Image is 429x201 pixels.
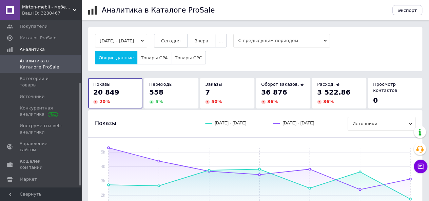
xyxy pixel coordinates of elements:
[20,94,44,100] span: Источники
[205,88,210,96] span: 7
[373,82,397,93] span: Просмотр контактов
[155,99,163,104] span: 5 %
[22,10,81,16] div: Ваш ID: 3280467
[187,34,215,47] button: Вчера
[141,55,168,60] span: Товары CPA
[95,34,147,47] button: [DATE] - [DATE]
[211,99,222,104] span: 50 %
[233,34,330,47] span: С предыдущим периодом
[93,88,119,96] span: 20 849
[20,158,63,170] span: Кошелек компании
[93,82,111,87] span: Показы
[348,117,415,130] span: Источники
[102,6,215,14] h1: Аналитика в Каталоге ProSale
[317,82,339,87] span: Расход, ₴
[317,88,350,96] span: 3 522.86
[149,88,163,96] span: 558
[95,51,137,64] button: Общие данные
[215,34,227,47] button: ...
[20,105,63,117] span: Конкурентная аналитика
[99,55,134,60] span: Общие данные
[20,76,63,88] span: Категории и товары
[261,88,287,96] span: 36 876
[95,120,116,127] span: Показы
[20,46,45,53] span: Аналитика
[20,58,63,70] span: Аналитика в Каталоге ProSale
[137,51,171,64] button: Товары CPA
[171,51,206,64] button: Товары CPC
[20,23,47,29] span: Покупатели
[99,99,110,104] span: 20 %
[323,99,334,104] span: 36 %
[373,96,378,104] span: 0
[154,34,188,47] button: Сегодня
[267,99,278,104] span: 36 %
[175,55,202,60] span: Товары CPC
[101,164,105,169] text: 4k
[20,123,63,135] span: Инструменты веб-аналитики
[101,150,105,155] text: 5k
[22,4,73,10] span: Mirton-mebli - мебельный интернет-магазин
[20,176,37,182] span: Маркет
[101,179,105,183] text: 3k
[392,5,422,15] button: Экспорт
[101,193,105,198] text: 2k
[414,160,427,173] button: Чат с покупателем
[219,38,223,43] span: ...
[20,141,63,153] span: Управление сайтом
[205,82,222,87] span: Заказы
[20,35,56,41] span: Каталог ProSale
[194,38,208,43] span: Вчера
[161,38,180,43] span: Сегодня
[149,82,173,87] span: Переходы
[261,82,304,87] span: Оборот заказов, ₴
[398,8,417,13] span: Экспорт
